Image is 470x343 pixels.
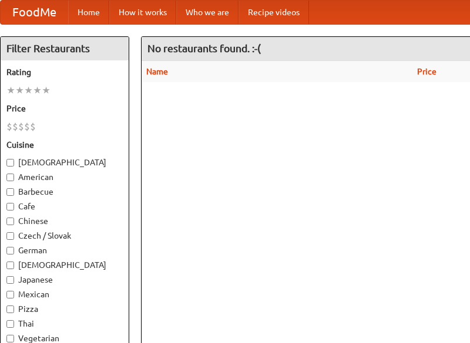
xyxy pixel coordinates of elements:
label: Czech / Slovak [6,230,123,242]
h5: Price [6,103,123,114]
input: [DEMOGRAPHIC_DATA] [6,262,14,269]
a: How it works [109,1,176,24]
label: [DEMOGRAPHIC_DATA] [6,157,123,168]
input: Thai [6,320,14,328]
li: $ [6,120,12,133]
li: ★ [24,84,33,97]
a: Recipe videos [239,1,309,24]
a: Home [68,1,109,24]
input: Japanese [6,276,14,284]
li: ★ [15,84,24,97]
h4: Filter Restaurants [1,37,129,60]
label: Thai [6,318,123,330]
li: $ [30,120,36,133]
li: $ [24,120,30,133]
a: Who we are [176,1,239,24]
input: Czech / Slovak [6,232,14,240]
input: Pizza [6,305,14,313]
input: Vegetarian [6,335,14,342]
input: [DEMOGRAPHIC_DATA] [6,159,14,167]
li: ★ [6,84,15,97]
h5: Rating [6,66,123,78]
li: ★ [42,84,51,97]
a: Price [417,67,437,76]
label: Cafe [6,201,123,212]
a: FoodMe [1,1,68,24]
label: Mexican [6,288,123,300]
label: Pizza [6,303,123,315]
label: American [6,171,123,183]
input: Chinese [6,218,14,225]
label: Barbecue [6,186,123,198]
li: $ [12,120,18,133]
li: $ [18,120,24,133]
input: American [6,174,14,181]
label: Japanese [6,274,123,286]
label: Chinese [6,215,123,227]
input: Cafe [6,203,14,210]
li: ★ [33,84,42,97]
label: [DEMOGRAPHIC_DATA] [6,259,123,271]
input: Barbecue [6,188,14,196]
input: Mexican [6,291,14,298]
input: German [6,247,14,254]
label: German [6,244,123,256]
ng-pluralize: No restaurants found. :-( [147,43,261,54]
a: Name [146,67,168,76]
h5: Cuisine [6,139,123,151]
